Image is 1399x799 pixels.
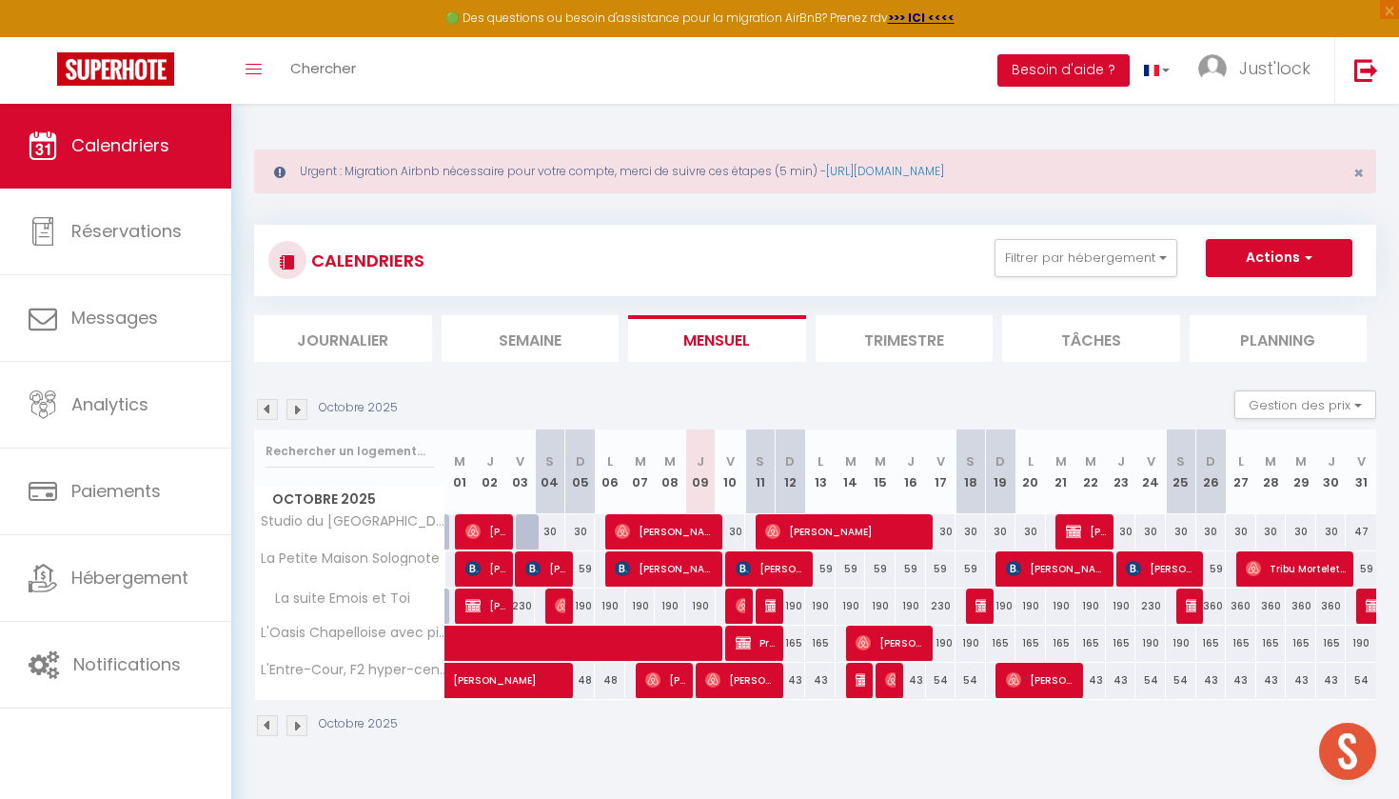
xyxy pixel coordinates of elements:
[465,513,506,549] span: [PERSON_NAME]
[615,513,717,549] span: [PERSON_NAME]
[1046,429,1076,514] th: 21
[1196,514,1227,549] div: 30
[736,550,807,587] span: [PERSON_NAME]
[465,550,506,587] span: [PERSON_NAME] LE CLECH
[1075,663,1106,698] div: 43
[254,150,1376,193] div: Urgent : Migration Airbnb nécessaire pour votre compte, merci de suivre ces étapes (5 min) -
[1166,626,1196,661] div: 190
[505,429,536,514] th: 03
[1256,626,1287,661] div: 165
[555,588,565,624] span: [PERSON_NAME]
[1184,37,1334,104] a: ... Just'lock
[818,452,823,470] abbr: L
[565,514,596,549] div: 30
[258,626,448,640] span: L'Oasis Chapelloise avec piscine - 6 personnes
[645,662,686,698] span: [PERSON_NAME]
[1246,550,1348,587] span: Tribu Mortelette
[1015,429,1046,514] th: 20
[1135,663,1166,698] div: 54
[697,452,704,470] abbr: J
[896,589,926,624] div: 190
[1106,626,1136,661] div: 165
[516,452,524,470] abbr: V
[875,452,886,470] abbr: M
[1226,626,1256,661] div: 165
[956,551,986,587] div: 59
[966,452,975,470] abbr: S
[1234,390,1376,419] button: Gestion des prix
[442,315,620,362] li: Semaine
[1075,589,1106,624] div: 190
[1198,54,1227,83] img: ...
[258,663,448,677] span: L'Entre-Cour, F2 hyper-centre [GEOGRAPHIC_DATA]
[836,551,866,587] div: 59
[1353,165,1364,182] button: Close
[1206,239,1352,277] button: Actions
[607,452,613,470] abbr: L
[71,566,188,589] span: Hébergement
[1286,514,1316,549] div: 30
[975,588,986,624] span: Angélique dit
[1354,58,1378,82] img: logout
[1006,550,1108,587] span: [PERSON_NAME]
[805,551,836,587] div: 59
[255,486,444,513] span: Octobre 2025
[1015,514,1046,549] div: 30
[736,625,777,661] span: Proprio [PERSON_NAME]
[1196,589,1227,624] div: 360
[1256,429,1287,514] th: 28
[535,429,565,514] th: 04
[1206,452,1215,470] abbr: D
[1135,514,1166,549] div: 30
[926,551,956,587] div: 59
[865,551,896,587] div: 59
[997,54,1130,87] button: Besoin d'aide ?
[1286,626,1316,661] div: 165
[635,452,646,470] abbr: M
[664,452,676,470] abbr: M
[1075,429,1106,514] th: 22
[956,663,986,698] div: 54
[1147,452,1155,470] abbr: V
[926,589,956,624] div: 230
[826,163,944,179] a: [URL][DOMAIN_NAME]
[736,588,746,624] span: [PERSON_NAME]
[1166,429,1196,514] th: 25
[896,663,926,698] div: 43
[1015,626,1046,661] div: 165
[716,514,746,549] div: 30
[1346,514,1376,549] div: 47
[1135,589,1166,624] div: 230
[625,429,656,514] th: 07
[1055,452,1067,470] abbr: M
[71,133,169,157] span: Calendriers
[1085,452,1096,470] abbr: M
[655,429,685,514] th: 08
[1346,626,1376,661] div: 190
[1239,56,1310,80] span: Just'lock
[986,626,1016,661] div: 165
[1353,161,1364,185] span: ×
[1176,452,1185,470] abbr: S
[1046,589,1076,624] div: 190
[907,452,915,470] abbr: J
[445,429,476,514] th: 01
[1226,589,1256,624] div: 360
[865,589,896,624] div: 190
[655,589,685,624] div: 190
[685,589,716,624] div: 190
[956,626,986,661] div: 190
[1028,452,1034,470] abbr: L
[995,239,1177,277] button: Filtrer par hébergement
[71,392,148,416] span: Analytics
[1196,626,1227,661] div: 165
[465,588,506,624] span: [PERSON_NAME]
[986,514,1016,549] div: 30
[57,52,174,86] img: Super Booking
[625,589,656,624] div: 190
[1256,514,1287,549] div: 30
[1196,663,1227,698] div: 43
[73,652,181,676] span: Notifications
[319,715,398,733] p: Octobre 2025
[486,452,494,470] abbr: J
